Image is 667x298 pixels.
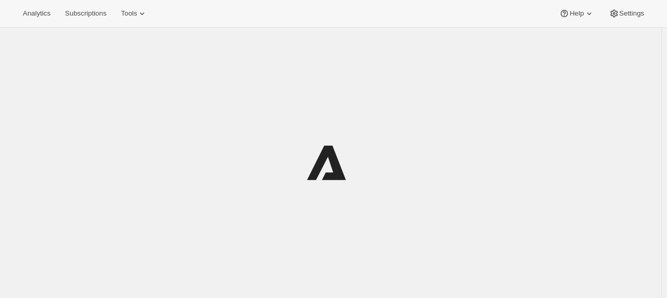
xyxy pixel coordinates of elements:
button: Settings [603,6,650,21]
span: Analytics [23,9,50,18]
span: Help [569,9,583,18]
button: Tools [115,6,154,21]
button: Analytics [17,6,57,21]
button: Help [553,6,600,21]
button: Subscriptions [59,6,113,21]
span: Settings [619,9,644,18]
span: Subscriptions [65,9,106,18]
span: Tools [121,9,137,18]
